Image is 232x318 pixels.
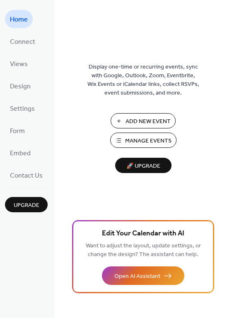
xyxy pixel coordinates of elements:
a: Views [5,55,33,73]
button: Upgrade [5,197,48,212]
span: Edit Your Calendar with AI [102,228,184,240]
span: Design [10,80,31,93]
a: Settings [5,99,40,117]
span: Form [10,125,25,138]
button: Open AI Assistant [102,266,184,285]
span: Connect [10,36,35,49]
a: Contact Us [5,166,48,184]
button: Add New Event [111,113,176,128]
span: Embed [10,147,31,160]
span: Add New Event [126,117,171,126]
a: Home [5,10,33,28]
span: Home [10,13,28,26]
span: Views [10,58,28,71]
span: Contact Us [10,169,43,183]
a: Connect [5,32,40,50]
span: Upgrade [14,201,39,210]
a: Form [5,121,30,140]
span: Display one-time or recurring events, sync with Google, Outlook, Zoom, Eventbrite, Wix Events or ... [87,63,199,97]
span: Open AI Assistant [114,272,160,281]
button: 🚀 Upgrade [115,158,172,173]
button: Manage Events [110,133,176,148]
span: Settings [10,102,35,116]
a: Embed [5,144,36,162]
span: Want to adjust the layout, update settings, or change the design? The assistant can help. [86,240,201,260]
a: Design [5,77,36,95]
span: 🚀 Upgrade [120,161,167,172]
span: Manage Events [125,137,172,145]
